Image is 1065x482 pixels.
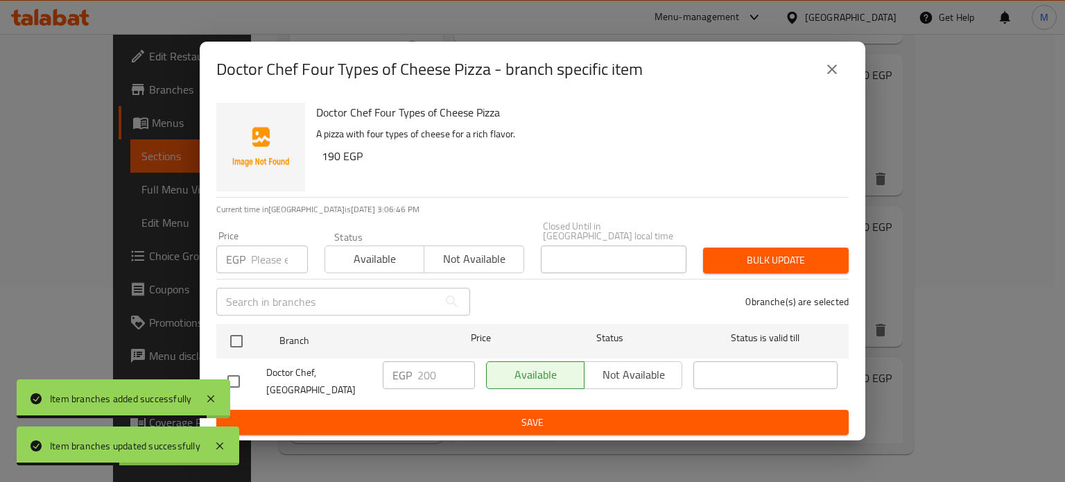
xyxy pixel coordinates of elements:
[745,295,849,309] p: 0 branche(s) are selected
[216,288,438,316] input: Search in branches
[216,103,305,191] img: Doctor Chef Four Types of Cheese Pizza
[435,329,527,347] span: Price
[216,203,849,216] p: Current time in [GEOGRAPHIC_DATA] is [DATE] 3:06:46 PM
[538,329,682,347] span: Status
[50,438,200,454] div: Item branches updated successfully
[324,246,424,273] button: Available
[693,329,838,347] span: Status is valid till
[430,249,518,269] span: Not available
[216,410,849,436] button: Save
[815,53,849,86] button: close
[316,103,838,122] h6: Doctor Chef Four Types of Cheese Pizza
[266,364,372,399] span: Doctor Chef, [GEOGRAPHIC_DATA]
[279,332,424,350] span: Branch
[322,146,838,166] h6: 190 EGP
[50,391,191,406] div: Item branches added successfully
[226,251,245,268] p: EGP
[714,252,838,269] span: Bulk update
[227,414,838,431] span: Save
[331,249,419,269] span: Available
[216,58,643,80] h2: Doctor Chef Four Types of Cheese Pizza - branch specific item
[424,246,523,273] button: Not available
[417,361,475,389] input: Please enter price
[316,126,838,143] p: A pizza with four types of cheese for a rich flavor.
[703,248,849,273] button: Bulk update
[251,246,308,273] input: Please enter price
[392,367,412,384] p: EGP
